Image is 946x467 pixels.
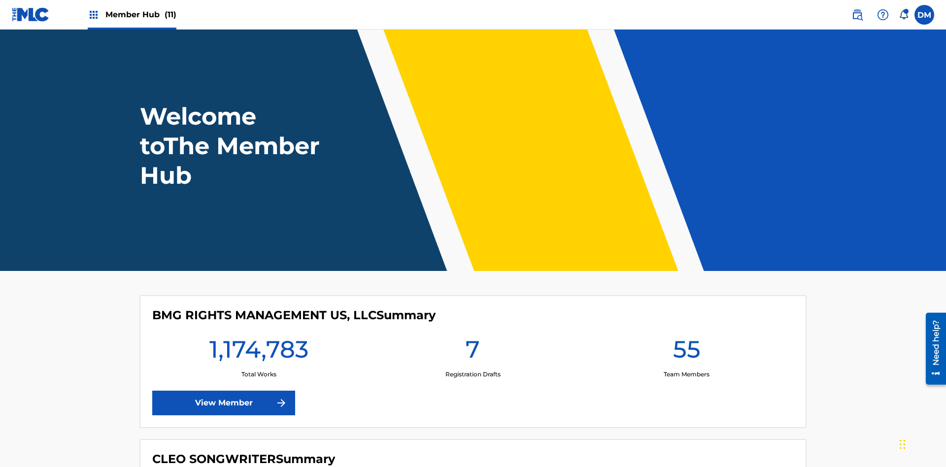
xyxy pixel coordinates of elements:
a: Public Search [847,5,867,25]
p: Team Members [664,370,709,379]
iframe: Chat Widget [897,420,946,467]
p: Registration Drafts [445,370,501,379]
div: Help [873,5,893,25]
img: search [851,9,863,21]
span: Member Hub [105,9,176,20]
div: Drag [900,430,906,459]
h4: BMG RIGHTS MANAGEMENT US, LLC [152,308,436,323]
span: (11) [165,10,176,19]
iframe: Resource Center [918,309,946,390]
img: help [877,9,889,21]
h1: 7 [466,334,480,370]
h1: 1,174,783 [209,334,308,370]
img: f7272a7cc735f4ea7f67.svg [275,397,287,409]
div: User Menu [914,5,934,25]
img: MLC Logo [12,7,50,22]
img: Top Rightsholders [88,9,100,21]
h4: CLEO SONGWRITER [152,452,335,467]
h1: 55 [673,334,701,370]
h1: Welcome to The Member Hub [140,101,324,190]
p: Total Works [241,370,276,379]
div: Notifications [899,10,909,20]
a: View Member [152,391,295,415]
